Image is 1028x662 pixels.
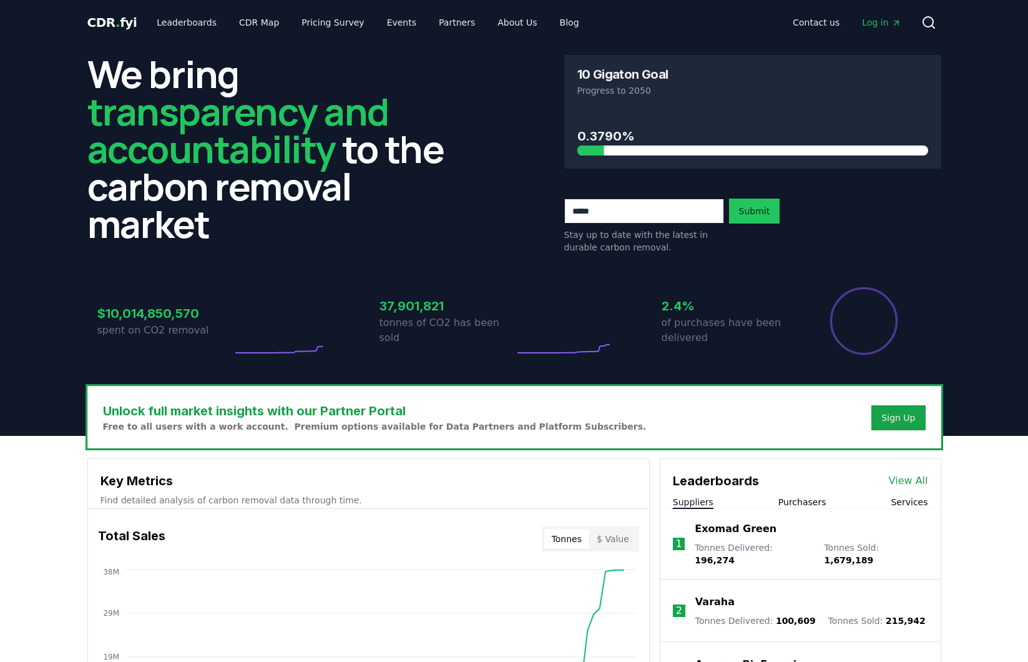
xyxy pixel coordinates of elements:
[100,494,637,506] p: Find detailed analysis of carbon removal data through time.
[87,14,137,31] a: CDR.fyi
[379,297,514,315] h3: 37,901,821
[824,555,873,565] span: 1,679,189
[891,496,928,508] button: Services
[544,529,589,549] button: Tonnes
[673,496,713,508] button: Suppliers
[675,536,682,551] p: 1
[676,603,682,618] p: 2
[103,568,119,576] tspan: 38M
[783,11,911,34] nav: Main
[87,55,464,242] h2: We bring to the carbon removal market
[662,297,796,315] h3: 2.4%
[115,15,120,30] span: .
[103,609,119,618] tspan: 29M
[886,616,926,626] span: 215,942
[729,199,780,224] button: Submit
[103,420,647,433] p: Free to all users with a work account. Premium options available for Data Partners and Platform S...
[673,472,759,490] h3: Leaderboards
[103,402,647,420] h3: Unlock full market insights with our Partner Portal
[695,555,735,565] span: 196,274
[87,86,389,174] span: transparency and accountability
[871,405,925,430] button: Sign Up
[776,616,816,626] span: 100,609
[862,16,901,29] span: Log in
[589,529,637,549] button: $ Value
[229,11,289,34] a: CDR Map
[695,615,816,627] p: Tonnes Delivered :
[695,521,776,536] a: Exomad Green
[429,11,485,34] a: Partners
[564,229,724,254] p: Stay up to date with the latest in durable carbon removal.
[147,11,227,34] a: Leaderboards
[97,323,232,338] p: spent on CO2 removal
[550,11,589,34] a: Blog
[377,11,426,34] a: Events
[828,615,926,627] p: Tonnes Sold :
[695,541,811,566] p: Tonnes Delivered :
[577,68,668,81] h3: 10 Gigaton Goal
[881,412,915,424] a: Sign Up
[487,11,547,34] a: About Us
[379,315,514,345] p: tonnes of CO2 has been sold
[577,127,928,146] h3: 0.3790%
[98,526,165,551] h3: Total Sales
[695,595,735,610] a: Varaha
[829,286,899,356] div: Percentage of sales delivered
[662,315,796,345] p: of purchases have been delivered
[147,11,589,34] nav: Main
[783,11,849,34] a: Contact us
[291,11,374,34] a: Pricing Survey
[100,472,637,490] h3: Key Metrics
[824,541,928,566] p: Tonnes Sold :
[97,304,232,323] h3: $10,014,850,570
[87,15,137,30] span: CDR fyi
[889,473,928,488] a: View All
[778,496,826,508] button: Purchasers
[577,84,928,97] p: Progress to 2050
[852,11,911,34] a: Log in
[103,653,119,661] tspan: 19M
